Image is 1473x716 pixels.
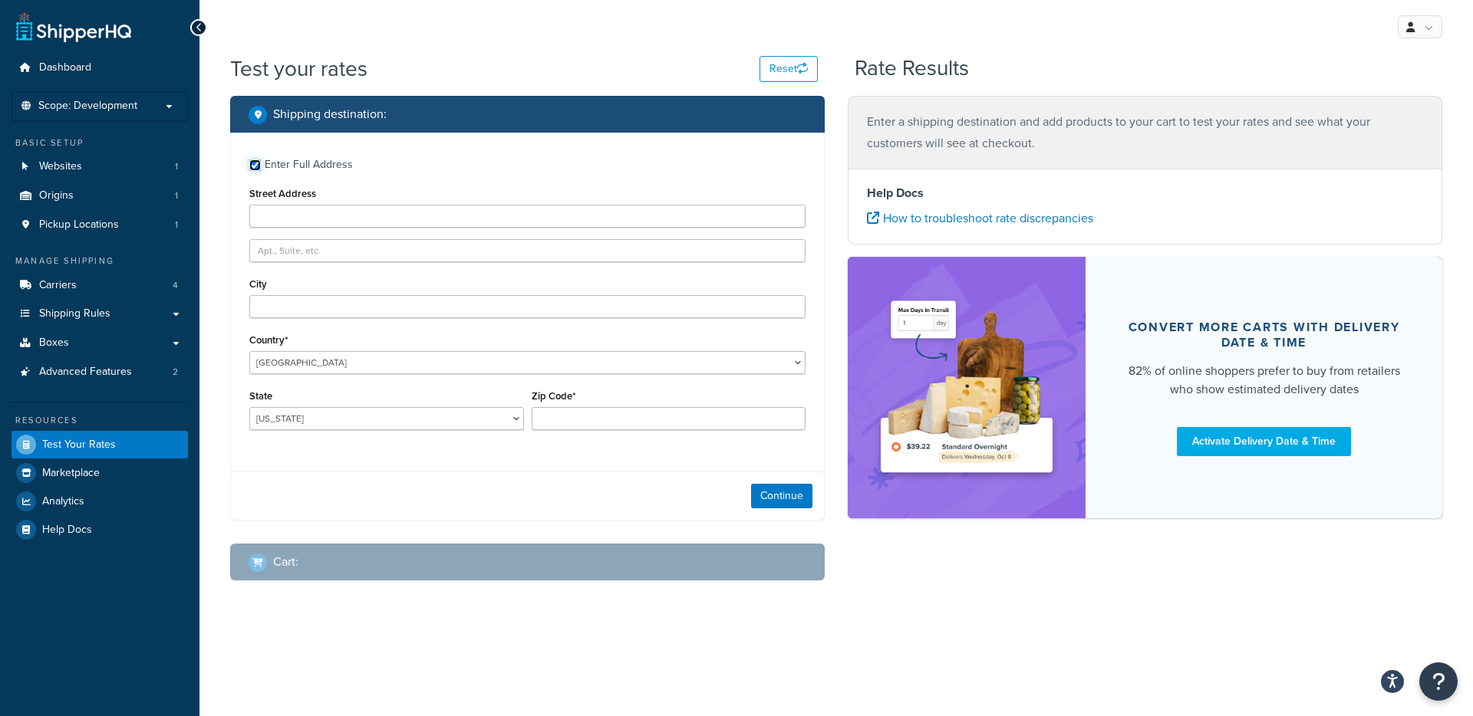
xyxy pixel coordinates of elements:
[12,329,188,357] a: Boxes
[867,111,1423,154] p: Enter a shipping destination and add products to your cart to test your rates and see what your c...
[12,488,188,515] a: Analytics
[867,209,1093,227] a: How to troubleshoot rate discrepancies
[12,358,188,386] li: Advanced Features
[532,390,575,402] label: Zip Code*
[39,160,82,173] span: Websites
[249,239,806,262] input: Apt., Suite, etc.
[42,495,84,508] span: Analytics
[12,153,188,181] a: Websites1
[39,279,77,292] span: Carriers
[12,431,188,458] a: Test Your Rates
[175,189,178,202] span: 1
[12,459,188,487] a: Marketplace
[273,107,387,121] h2: Shipping destination :
[273,555,298,569] h2: Cart :
[39,218,119,232] span: Pickup Locations
[12,136,188,149] div: Basic Setup
[867,184,1423,202] h4: Help Docs
[249,278,267,290] label: City
[871,280,1063,495] img: feature-image-ddt-36eae7f7280da8017bfb280eaccd9c446f90b1fe08728e4019434db127062ab4.png
[1177,427,1351,456] a: Activate Delivery Date & Time
[39,366,132,379] span: Advanced Features
[42,438,116,452] span: Test Your Rates
[760,56,818,82] button: Reset
[39,61,91,74] span: Dashboard
[1122,320,1405,350] div: Convert more carts with delivery date & time
[173,279,178,292] span: 4
[751,484,812,508] button: Continue
[12,358,188,386] a: Advanced Features2
[12,271,188,300] a: Carriers4
[12,516,188,544] a: Help Docs
[12,211,188,239] li: Pickup Locations
[38,100,137,113] span: Scope: Development
[39,189,74,202] span: Origins
[249,159,261,171] input: Enter Full Address
[12,54,188,82] a: Dashboard
[42,467,100,480] span: Marketplace
[173,366,178,379] span: 2
[855,57,969,80] h2: Rate Results
[12,211,188,239] a: Pickup Locations1
[12,182,188,210] a: Origins1
[42,524,92,537] span: Help Docs
[12,153,188,181] li: Websites
[12,182,188,210] li: Origins
[265,154,353,176] div: Enter Full Address
[12,414,188,427] div: Resources
[249,334,288,346] label: Country*
[39,337,69,350] span: Boxes
[249,188,316,199] label: Street Address
[1122,362,1405,399] div: 82% of online shoppers prefer to buy from retailers who show estimated delivery dates
[249,390,272,402] label: State
[12,271,188,300] li: Carriers
[230,54,367,84] h1: Test your rates
[175,160,178,173] span: 1
[12,255,188,268] div: Manage Shipping
[1419,662,1458,701] button: Open Resource Center
[12,300,188,328] a: Shipping Rules
[175,218,178,232] span: 1
[39,307,110,320] span: Shipping Rules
